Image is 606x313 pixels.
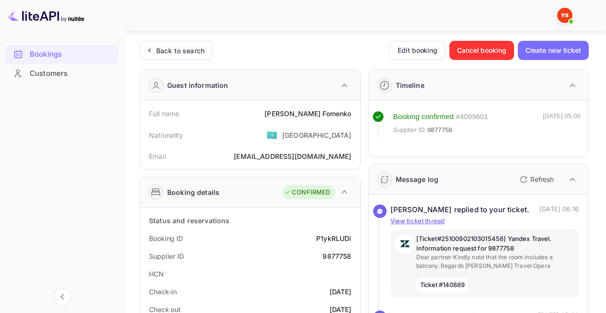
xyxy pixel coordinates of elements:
div: # 4099601 [456,111,488,122]
div: Booking ID [149,233,183,243]
a: Bookings [6,45,118,63]
p: [Ticket#25100902103015458] Yandex Travel. Information request for 9877758 [416,234,574,253]
div: [EMAIL_ADDRESS][DOMAIN_NAME] [234,151,351,161]
div: HCN [149,269,164,279]
div: Supplier ID [149,251,184,261]
span: Ticket #140889 [416,278,469,292]
a: Customers [6,64,118,82]
div: Status and reservations [149,216,229,226]
img: AwvSTEc2VUhQAAAAAElFTkSuQmCC [395,234,414,253]
div: Back to search [156,46,205,56]
div: Guest information [167,80,229,90]
p: [DATE] 06:16 [539,205,579,216]
div: Timeline [396,80,424,90]
button: Refresh [514,172,558,187]
span: Supplier ID: [393,125,427,135]
p: Dear partner Kindly note that the room includes a balcony. Regards [PERSON_NAME] Travel Opera [416,253,574,270]
img: LiteAPI logo [8,8,84,23]
div: [PERSON_NAME] replied to your ticket. [390,205,530,216]
div: Booking confirmed [393,111,454,122]
button: Cancel booking [449,41,514,60]
img: Yandex Support [557,8,572,23]
button: Edit booking [389,41,446,60]
div: Full name [149,108,179,119]
div: Customers [6,64,118,83]
div: CONFIRMED [285,188,330,197]
span: United States [266,126,277,144]
div: Check-in [149,287,177,297]
div: [GEOGRAPHIC_DATA] [282,130,352,140]
span: 9877758 [427,125,452,135]
button: Create new ticket [518,41,589,60]
div: Message log [396,174,439,184]
div: [DATE] 05:00 [543,111,581,139]
button: Collapse navigation [54,288,71,305]
div: Bookings [6,45,118,64]
div: 9877758 [322,251,351,261]
div: Bookings [30,49,114,60]
p: View ticket thread [390,217,579,226]
div: P1ykRLUDl [316,233,351,243]
div: [DATE] [330,287,352,297]
p: Refresh [530,174,554,184]
div: Nationality [149,130,183,140]
div: Customers [30,68,114,79]
div: Email [149,151,166,161]
div: Booking details [167,187,219,197]
div: [PERSON_NAME] Fomenko [264,108,351,119]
